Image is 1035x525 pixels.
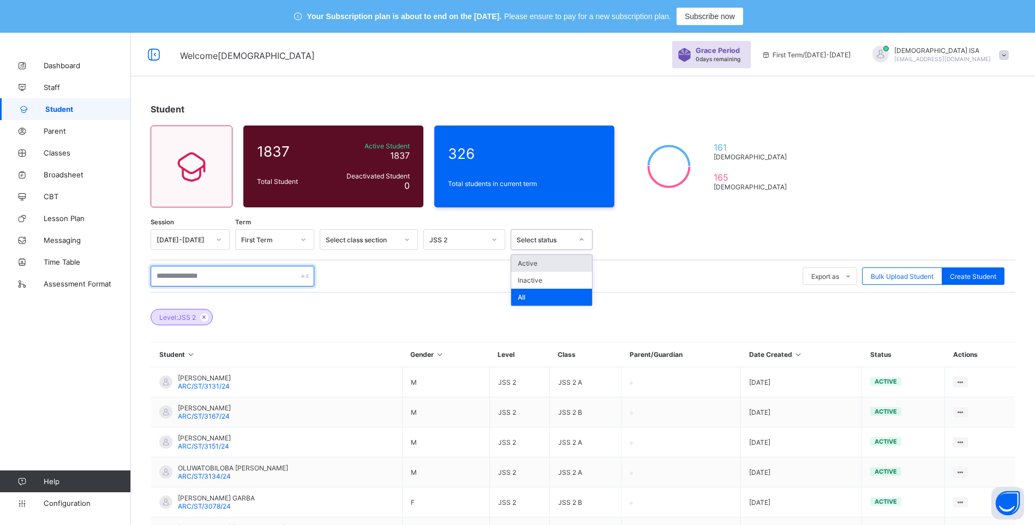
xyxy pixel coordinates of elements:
td: JSS 2 [489,487,549,517]
span: Level: JSS 2 [159,313,196,321]
td: M [402,367,489,397]
th: Date Created [741,342,862,367]
td: M [402,397,489,427]
span: ARC/ST/3151/24 [178,442,229,450]
span: Messaging [44,236,131,244]
div: JSS 2 [429,236,485,244]
span: Dashboard [44,61,131,70]
span: Term [235,218,251,226]
td: JSS 2 A [549,427,621,457]
th: Status [862,342,945,367]
span: session/term information [762,51,851,59]
span: Configuration [44,499,130,508]
div: Select class section [326,236,398,244]
span: 165 [714,172,792,183]
span: Total students in current term [448,180,601,188]
span: Subscribe now [685,12,735,21]
span: 1837 [390,150,410,161]
span: [DEMOGRAPHIC_DATA] [714,153,792,161]
span: CBT [44,192,131,201]
span: Staff [44,83,131,92]
span: OLUWATOBILOBA [PERSON_NAME] [178,464,288,472]
span: active [875,498,897,505]
div: All [511,289,592,306]
th: Level [489,342,549,367]
div: MUHAMMADISA [861,46,1014,64]
td: F [402,487,489,517]
span: Active Student [332,142,410,150]
div: Inactive [511,272,592,289]
div: Active [511,255,592,272]
td: [DATE] [741,427,862,457]
td: JSS 2 [489,367,549,397]
span: [EMAIL_ADDRESS][DOMAIN_NAME] [894,56,991,62]
span: 0 days remaining [696,56,740,62]
td: JSS 2 [489,427,549,457]
span: 161 [714,142,792,153]
td: JSS 2 [489,457,549,487]
th: Class [549,342,621,367]
th: Gender [402,342,489,367]
th: Actions [945,342,1015,367]
span: 326 [448,145,601,162]
span: Grace Period [696,46,740,55]
span: [PERSON_NAME] [178,434,231,442]
span: 1837 [257,143,327,160]
td: [DATE] [741,457,862,487]
span: Export as [811,272,839,281]
span: Create Student [950,272,996,281]
span: ARC/ST/3134/24 [178,472,231,480]
span: [PERSON_NAME] [178,374,231,382]
th: Student [151,342,403,367]
span: Your Subscription plan is about to end on the [DATE]. [307,12,501,21]
td: JSS 2 B [549,397,621,427]
td: JSS 2 A [549,457,621,487]
span: Session [151,218,174,226]
span: active [875,408,897,415]
div: Select status [517,236,572,244]
td: JSS 2 B [549,487,621,517]
div: First Term [241,236,294,244]
span: Student [45,105,131,114]
td: [DATE] [741,487,862,517]
td: M [402,457,489,487]
div: Total Student [254,175,330,188]
i: Sort in Ascending Order [187,350,196,359]
i: Sort in Ascending Order [794,350,803,359]
span: Student [151,104,184,115]
span: [PERSON_NAME] GARBA [178,494,255,502]
div: [DATE]-[DATE] [157,236,210,244]
span: [PERSON_NAME] [178,404,231,412]
span: [DEMOGRAPHIC_DATA] [714,183,792,191]
td: M [402,427,489,457]
th: Parent/Guardian [621,342,741,367]
img: sticker-purple.71386a28dfed39d6af7621340158ba97.svg [678,48,691,62]
span: Please ensure to pay for a new subscription plan. [504,12,671,21]
span: active [875,378,897,385]
span: Parent [44,127,131,135]
td: JSS 2 A [549,367,621,397]
span: Classes [44,148,131,157]
span: Help [44,477,130,486]
span: 0 [404,180,410,191]
span: Time Table [44,258,131,266]
td: [DATE] [741,397,862,427]
i: Sort in Ascending Order [435,350,445,359]
span: Deactivated Student [332,172,410,180]
span: ARC/ST/3078/24 [178,502,231,510]
span: Assessment Format [44,279,131,288]
span: [DEMOGRAPHIC_DATA] ISA [894,46,991,55]
button: Open asap [991,487,1024,520]
span: Welcome [DEMOGRAPHIC_DATA] [180,50,315,61]
td: JSS 2 [489,397,549,427]
span: active [875,438,897,445]
td: [DATE] [741,367,862,397]
span: ARC/ST/3167/24 [178,412,230,420]
span: Lesson Plan [44,214,131,223]
span: Bulk Upload Student [871,272,934,281]
span: active [875,468,897,475]
span: Broadsheet [44,170,131,179]
span: ARC/ST/3131/24 [178,382,230,390]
